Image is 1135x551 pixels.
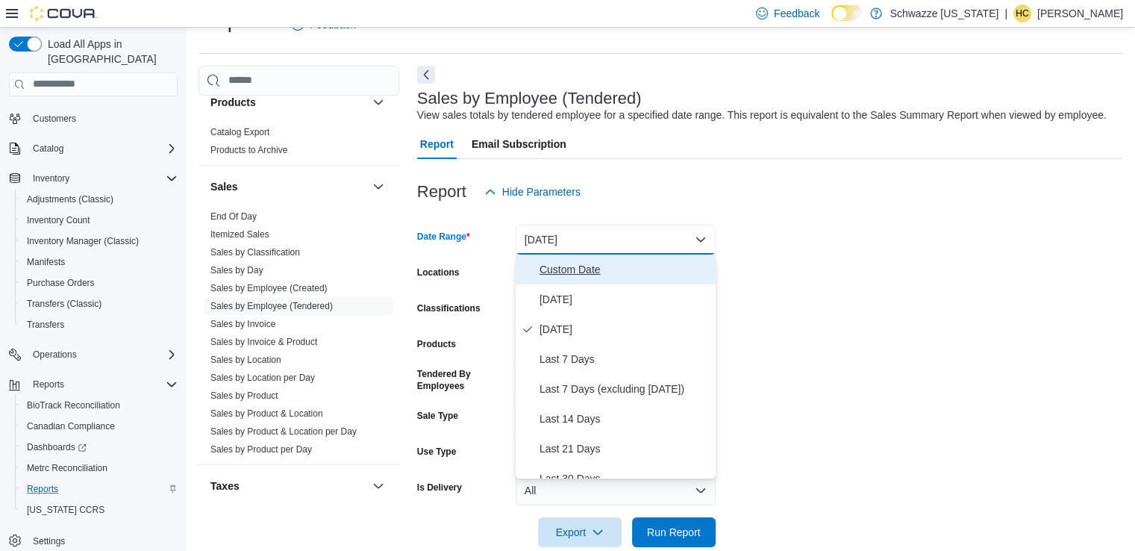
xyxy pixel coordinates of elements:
span: Manifests [27,256,65,268]
a: Sales by Product [210,390,278,401]
a: Inventory Count [21,211,96,229]
span: Load All Apps in [GEOGRAPHIC_DATA] [42,37,178,66]
a: Purchase Orders [21,274,101,292]
span: Inventory [27,169,178,187]
span: BioTrack Reconciliation [27,399,120,411]
div: Taxes [198,507,399,549]
button: Reports [3,374,184,395]
span: Transfers [27,319,64,331]
h3: Sales [210,179,238,194]
span: Reports [21,480,178,498]
span: Sales by Product per Day [210,443,312,455]
span: Catalog [33,143,63,155]
a: Sales by Product & Location [210,408,323,419]
span: Canadian Compliance [21,417,178,435]
span: [US_STATE] CCRS [27,504,104,516]
span: BioTrack Reconciliation [21,396,178,414]
span: Sales by Location per Day [210,372,315,384]
button: [US_STATE] CCRS [15,499,184,520]
a: Customers [27,110,82,128]
span: Manifests [21,253,178,271]
span: Transfers (Classic) [27,298,101,310]
span: Sales by Day [210,264,263,276]
span: Dashboards [21,438,178,456]
span: Last 14 Days [540,410,710,428]
a: Sales by Classification [210,247,300,258]
button: Run Report [632,517,716,547]
button: Purchase Orders [15,273,184,293]
span: Dark Mode [831,21,832,22]
a: Dashboards [21,438,93,456]
button: Transfers (Classic) [15,293,184,314]
button: Reports [15,479,184,499]
a: Sales by Day [210,265,263,275]
a: Sales by Product & Location per Day [210,426,357,437]
div: Select listbox [516,255,716,479]
button: Metrc Reconciliation [15,458,184,479]
span: Sales by Invoice [210,318,275,330]
button: Catalog [27,140,69,158]
button: Settings [3,529,184,551]
label: Date Range [417,231,470,243]
span: Last 30 Days [540,470,710,488]
span: Metrc Reconciliation [21,459,178,477]
p: Schwazze [US_STATE] [889,4,998,22]
span: Metrc Reconciliation [27,462,107,474]
button: Customers [3,108,184,129]
span: Purchase Orders [21,274,178,292]
button: Operations [27,346,83,364]
button: Taxes [369,477,387,495]
button: Taxes [210,479,366,494]
span: Last 7 Days [540,350,710,368]
span: End Of Day [210,211,257,222]
span: Inventory Manager (Classic) [27,235,139,247]
button: Products [369,93,387,111]
input: Dark Mode [831,5,863,21]
label: Products [417,338,456,350]
label: Locations [417,267,460,278]
span: Sales by Location [210,354,281,366]
a: Catalog Export [210,127,269,137]
span: Settings [27,531,178,550]
a: [US_STATE] CCRS [21,501,110,519]
a: Sales by Location [210,355,281,365]
p: [PERSON_NAME] [1037,4,1123,22]
span: HC [1016,4,1028,22]
div: Holly Carpenter [1013,4,1031,22]
span: Catalog [27,140,178,158]
span: Customers [33,113,76,125]
span: Sales by Classification [210,246,300,258]
button: Catalog [3,138,184,159]
span: Report [420,129,454,159]
span: Reports [33,379,64,390]
div: Sales [198,208,399,464]
h3: Products [210,95,256,110]
a: Itemized Sales [210,229,269,240]
a: Dashboards [15,437,184,458]
button: [DATE] [516,225,716,255]
span: Customers [27,109,178,128]
span: Email Subscription [472,129,566,159]
span: Adjustments (Classic) [21,190,178,208]
div: View sales totals by tendered employee for a specified date range. This report is equivalent to t... [417,108,1107,123]
button: All [516,476,716,505]
a: Inventory Manager (Classic) [21,232,145,250]
button: Sales [210,179,366,194]
span: Settings [33,535,65,547]
span: Inventory Count [27,214,90,226]
a: Transfers (Classic) [21,295,107,313]
button: Products [210,95,366,110]
button: Canadian Compliance [15,416,184,437]
span: Inventory Count [21,211,178,229]
h3: Taxes [210,479,240,494]
span: Sales by Employee (Created) [210,282,328,294]
span: Sales by Product [210,390,278,402]
img: Cova [30,6,97,21]
label: Tendered By Employees [417,368,510,392]
a: Transfers [21,316,70,334]
label: Classifications [417,302,481,314]
a: Sales by Invoice & Product [210,337,317,347]
span: Transfers [21,316,178,334]
a: Manifests [21,253,71,271]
